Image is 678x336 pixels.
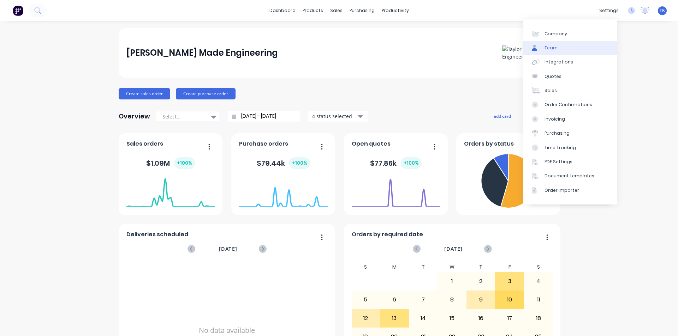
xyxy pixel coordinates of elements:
div: + 100 % [289,157,310,169]
div: 12 [352,310,380,327]
div: T [409,262,438,272]
div: sales [327,5,346,16]
span: [DATE] [444,245,463,253]
button: add card [489,111,516,121]
div: Purchasing [545,130,570,136]
div: 8 [438,291,466,308]
div: 5 [352,291,380,308]
div: S [524,262,553,272]
button: 4 status selected [308,111,368,122]
div: Quotes [545,73,561,80]
a: Order Confirmations [523,98,617,112]
div: PDF Settings [545,159,572,165]
div: Time Tracking [545,145,576,151]
span: Purchase orders [239,140,288,148]
a: Sales [523,84,617,98]
div: 4 status selected [312,112,357,120]
a: Purchasing [523,126,617,140]
button: Create purchase order [176,88,236,99]
span: [DATE] [219,245,237,253]
div: Company [545,31,567,37]
div: Integrations [545,59,573,65]
a: Order Importer [523,183,617,197]
div: 2 [467,273,495,290]
span: Open quotes [352,140,391,148]
div: products [299,5,327,16]
a: Company [523,26,617,41]
div: 10 [495,291,524,308]
div: S [351,262,380,272]
div: 1 [438,273,466,290]
div: Order Importer [545,187,579,194]
div: 13 [380,310,409,327]
a: Quotes [523,69,617,84]
div: purchasing [346,5,378,16]
a: PDF Settings [523,155,617,169]
a: Document templates [523,169,617,183]
div: 4 [524,273,553,290]
div: 3 [495,273,524,290]
img: Taylor Made Engineering [502,45,552,60]
div: settings [596,5,622,16]
button: edit dashboard [520,111,559,121]
div: [PERSON_NAME] Made Engineering [126,46,278,60]
div: W [438,262,466,272]
div: 17 [495,310,524,327]
div: 9 [467,291,495,308]
div: Overview [119,109,150,123]
div: Invoicing [545,116,565,122]
div: 7 [409,291,438,308]
div: Order Confirmations [545,102,592,108]
span: Sales orders [126,140,163,148]
div: 14 [409,310,438,327]
span: TK [660,7,665,14]
div: 11 [524,291,553,308]
button: Create sales order [119,88,170,99]
a: Invoicing [523,112,617,126]
div: + 100 % [174,157,195,169]
a: Team [523,41,617,55]
img: Factory [13,5,23,16]
div: $ 79.44k [257,157,310,169]
div: Sales [545,87,557,94]
span: Orders by status [464,140,514,148]
a: dashboard [266,5,299,16]
div: $ 77.86k [370,157,422,169]
div: M [380,262,409,272]
span: Deliveries scheduled [126,230,188,239]
div: 16 [467,310,495,327]
div: 18 [524,310,553,327]
div: + 100 % [401,157,422,169]
div: 15 [438,310,466,327]
div: T [466,262,495,272]
a: Integrations [523,55,617,69]
div: 6 [380,291,409,308]
div: productivity [378,5,412,16]
div: F [495,262,524,272]
div: Team [545,45,558,51]
a: Time Tracking [523,140,617,154]
div: $ 1.09M [146,157,195,169]
div: Document templates [545,173,594,179]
